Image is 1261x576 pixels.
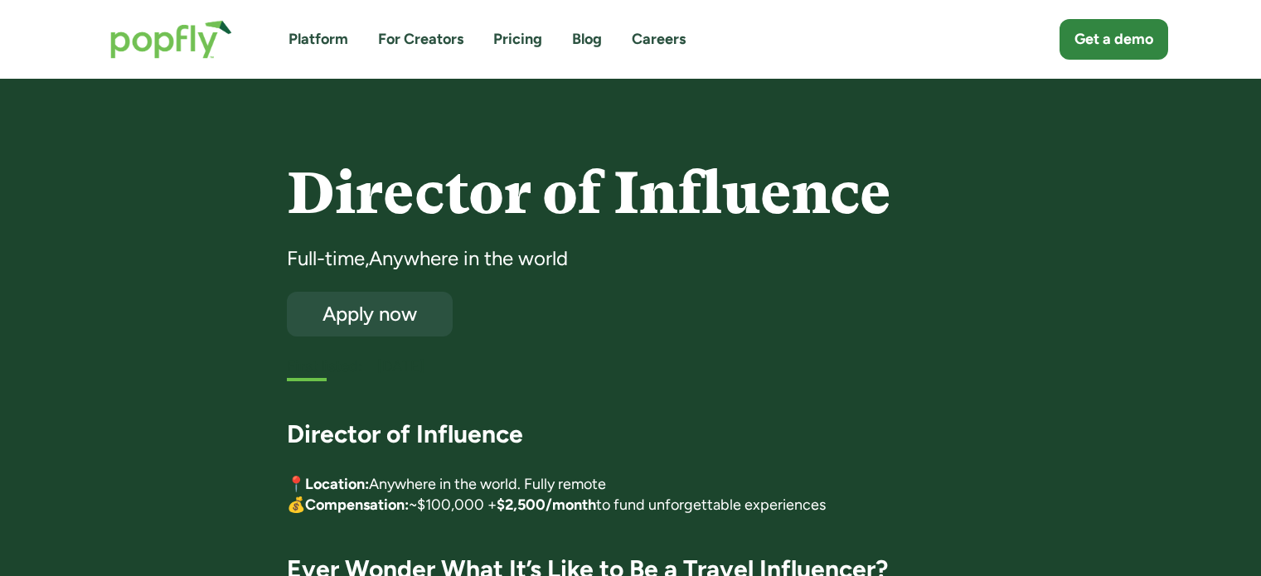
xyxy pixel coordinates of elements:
div: [DATE] [377,356,974,377]
a: Careers [632,29,686,50]
div: Anywhere in the world [369,245,568,272]
h4: Director of Influence [287,162,974,225]
p: 📍 Anywhere in the world. Fully remote 💰 ~$100,000 + to fund unforgettable experiences [287,474,974,515]
div: Full-time [287,245,365,272]
a: Blog [572,29,602,50]
a: Get a demo [1060,19,1168,60]
a: Platform [289,29,348,50]
strong: $2,500/month [497,496,596,514]
a: home [94,3,249,75]
div: , [365,245,369,272]
strong: Location: [305,475,369,493]
strong: Compensation: [305,496,409,514]
a: Apply now [287,292,453,336]
div: Apply now [302,303,438,324]
h5: First listed: [287,356,362,377]
a: Pricing [493,29,542,50]
a: For Creators [378,29,463,50]
div: Get a demo [1074,29,1153,50]
strong: Director of Influence [287,419,523,449]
